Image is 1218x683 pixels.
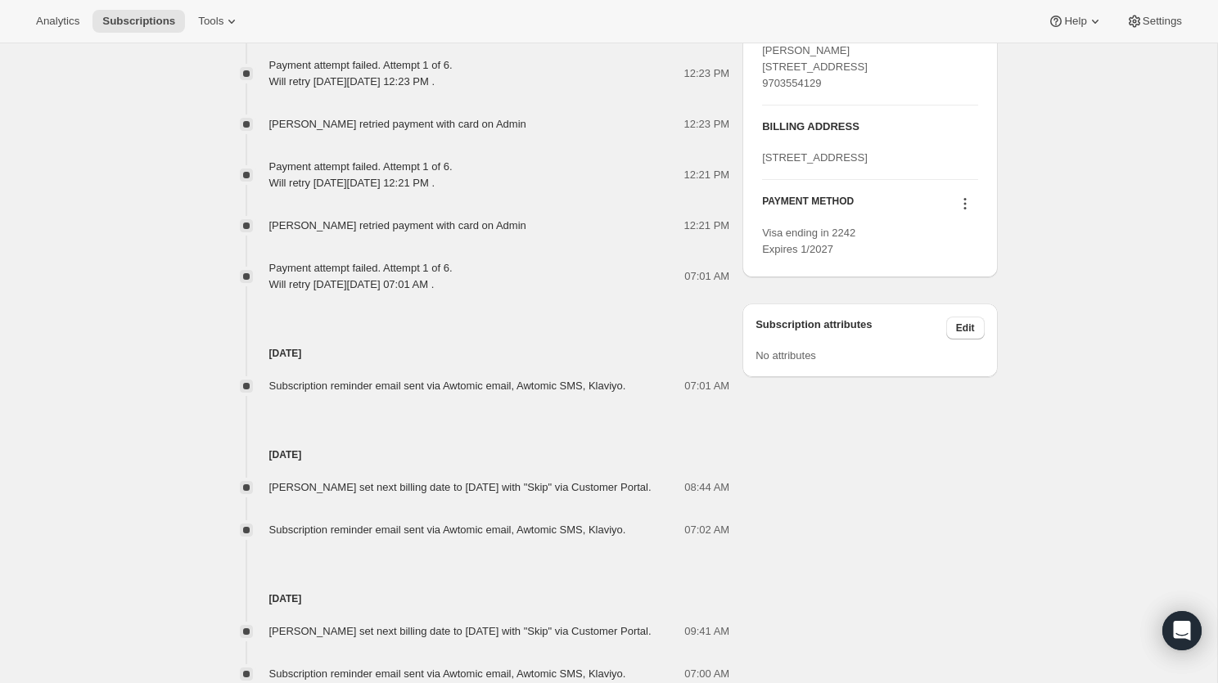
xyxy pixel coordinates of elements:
[269,118,526,130] span: [PERSON_NAME] retried payment with card on Admin
[269,260,453,293] div: Payment attempt failed. Attempt 1 of 6. Will retry [DATE][DATE] 07:01 AM .
[756,349,816,362] span: No attributes
[684,522,729,538] span: 07:02 AM
[684,666,729,682] span: 07:00 AM
[188,10,250,33] button: Tools
[762,195,854,217] h3: PAYMENT METHOD
[92,10,185,33] button: Subscriptions
[269,57,453,90] div: Payment attempt failed. Attempt 1 of 6. Will retry [DATE][DATE] 12:23 PM .
[756,317,946,339] h3: Subscription attributes
[1116,10,1192,33] button: Settings
[1162,611,1202,650] div: Open Intercom Messenger
[269,380,626,392] span: Subscription reminder email sent via Awtomic email, Awtomic SMS, Klaviyo.
[956,321,975,335] span: Edit
[684,167,730,183] span: 12:21 PM
[684,268,729,285] span: 07:01 AM
[269,625,652,637] span: [PERSON_NAME] set next billing date to [DATE] with "Skip" via Customer Portal.
[762,44,868,89] span: [PERSON_NAME] [STREET_ADDRESS] 9703554129
[684,218,730,234] span: 12:21 PM
[684,479,729,496] span: 08:44 AM
[102,15,175,28] span: Subscriptions
[1064,15,1086,28] span: Help
[1143,15,1182,28] span: Settings
[198,15,223,28] span: Tools
[220,591,730,607] h4: [DATE]
[684,116,730,133] span: 12:23 PM
[762,151,868,164] span: [STREET_ADDRESS]
[220,447,730,463] h4: [DATE]
[269,159,453,191] div: Payment attempt failed. Attempt 1 of 6. Will retry [DATE][DATE] 12:21 PM .
[946,317,985,339] button: Edit
[269,523,626,536] span: Subscription reminder email sent via Awtomic email, Awtomic SMS, Klaviyo.
[762,227,855,255] span: Visa ending in 2242 Expires 1/2027
[684,65,730,82] span: 12:23 PM
[1038,10,1112,33] button: Help
[269,481,652,493] span: [PERSON_NAME] set next billing date to [DATE] with "Skip" via Customer Portal.
[220,345,730,362] h4: [DATE]
[684,378,729,394] span: 07:01 AM
[36,15,79,28] span: Analytics
[762,119,977,135] h3: BILLING ADDRESS
[269,667,626,680] span: Subscription reminder email sent via Awtomic email, Awtomic SMS, Klaviyo.
[26,10,89,33] button: Analytics
[684,623,729,640] span: 09:41 AM
[269,219,526,231] span: [PERSON_NAME] retried payment with card on Admin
